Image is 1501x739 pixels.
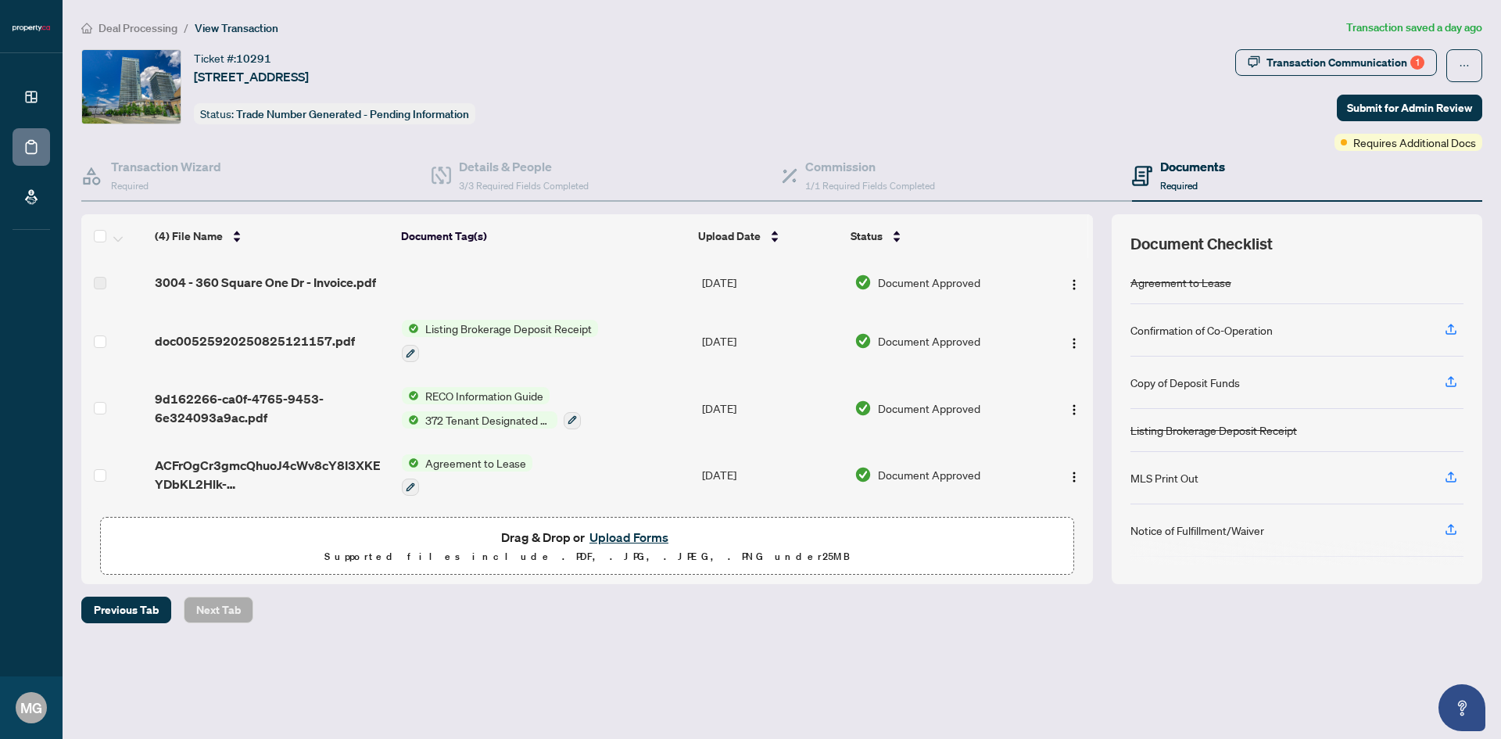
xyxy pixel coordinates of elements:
[402,387,581,429] button: Status IconRECO Information GuideStatus Icon372 Tenant Designated Representation Agreement with C...
[99,21,177,35] span: Deal Processing
[20,697,42,719] span: MG
[1160,180,1198,192] span: Required
[101,518,1073,576] span: Drag & Drop orUpload FormsSupported files include .PDF, .JPG, .JPEG, .PNG under25MB
[696,307,848,375] td: [DATE]
[501,527,673,547] span: Drag & Drop or
[854,332,872,350] img: Document Status
[805,157,935,176] h4: Commission
[1438,684,1485,731] button: Open asap
[1410,56,1424,70] div: 1
[94,597,159,622] span: Previous Tab
[585,527,673,547] button: Upload Forms
[459,157,589,176] h4: Details & People
[111,180,149,192] span: Required
[155,456,389,493] span: ACFrOgCr3gmcQhuoJ4cWv8cY8I3XKEYDbKL2Hlk-SaF9vPcLYLpIrXYDn9PK0ePB3W2W0D-LBAeiIxR0PbNvtbjLE6xahmDle...
[13,23,50,33] img: logo
[1062,270,1087,295] button: Logo
[184,19,188,37] li: /
[696,257,848,307] td: [DATE]
[155,228,223,245] span: (4) File Name
[1459,60,1470,71] span: ellipsis
[1062,328,1087,353] button: Logo
[696,375,848,442] td: [DATE]
[878,466,980,483] span: Document Approved
[844,214,1034,258] th: Status
[878,332,980,350] span: Document Approved
[194,67,309,86] span: [STREET_ADDRESS]
[419,320,598,337] span: Listing Brokerage Deposit Receipt
[194,49,271,67] div: Ticket #:
[111,157,221,176] h4: Transaction Wizard
[195,21,278,35] span: View Transaction
[1130,274,1231,291] div: Agreement to Lease
[1068,337,1080,350] img: Logo
[1130,522,1264,539] div: Notice of Fulfillment/Waiver
[1130,233,1273,255] span: Document Checklist
[402,320,419,337] img: Status Icon
[419,411,557,429] span: 372 Tenant Designated Representation Agreement with Company Schedule A
[110,547,1064,566] p: Supported files include .PDF, .JPG, .JPEG, .PNG under 25 MB
[1068,404,1080,416] img: Logo
[81,23,92,34] span: home
[155,332,355,350] span: doc00525920250825121157.pdf
[1337,95,1482,121] button: Submit for Admin Review
[854,466,872,483] img: Document Status
[1062,396,1087,421] button: Logo
[402,454,419,472] img: Status Icon
[155,389,389,427] span: 9d162266-ca0f-4765-9453-6e324093a9ac.pdf
[402,320,598,362] button: Status IconListing Brokerage Deposit Receipt
[82,50,181,124] img: IMG-W12346560_1.jpg
[395,214,693,258] th: Document Tag(s)
[402,387,419,404] img: Status Icon
[696,442,848,509] td: [DATE]
[854,400,872,417] img: Document Status
[1266,50,1424,75] div: Transaction Communication
[878,274,980,291] span: Document Approved
[1160,157,1225,176] h4: Documents
[851,228,883,245] span: Status
[184,597,253,623] button: Next Tab
[698,228,761,245] span: Upload Date
[1068,471,1080,483] img: Logo
[236,107,469,121] span: Trade Number Generated - Pending Information
[1068,278,1080,291] img: Logo
[419,387,550,404] span: RECO Information Guide
[1062,462,1087,487] button: Logo
[155,273,376,292] span: 3004 - 360 Square One Dr - Invoice.pdf
[81,597,171,623] button: Previous Tab
[1235,49,1437,76] button: Transaction Communication1
[402,411,419,429] img: Status Icon
[1347,95,1472,120] span: Submit for Admin Review
[692,214,844,258] th: Upload Date
[236,52,271,66] span: 10291
[459,180,589,192] span: 3/3 Required Fields Completed
[1130,422,1297,439] div: Listing Brokerage Deposit Receipt
[1130,321,1273,339] div: Confirmation of Co-Operation
[805,180,935,192] span: 1/1 Required Fields Completed
[1130,469,1198,486] div: MLS Print Out
[1130,374,1240,391] div: Copy of Deposit Funds
[878,400,980,417] span: Document Approved
[419,454,532,472] span: Agreement to Lease
[854,274,872,291] img: Document Status
[1353,134,1476,151] span: Requires Additional Docs
[1346,19,1482,37] article: Transaction saved a day ago
[149,214,395,258] th: (4) File Name
[402,454,532,497] button: Status IconAgreement to Lease
[194,103,475,124] div: Status:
